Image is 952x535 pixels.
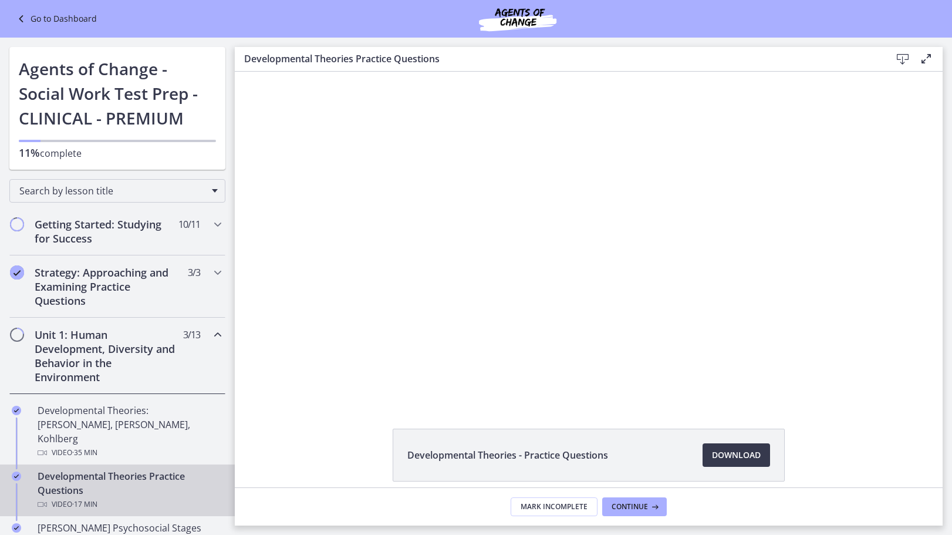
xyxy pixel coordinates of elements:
[188,265,200,280] span: 3 / 3
[183,328,200,342] span: 3 / 13
[35,217,178,245] h2: Getting Started: Studying for Success
[511,497,597,516] button: Mark Incomplete
[447,5,588,33] img: Agents of Change
[19,56,216,130] h1: Agents of Change - Social Work Test Prep - CLINICAL - PREMIUM
[38,403,221,460] div: Developmental Theories: [PERSON_NAME], [PERSON_NAME], Kohlberg
[35,265,178,308] h2: Strategy: Approaching and Examining Practice Questions
[72,497,97,512] span: · 17 min
[12,523,21,533] i: Completed
[72,446,97,460] span: · 35 min
[712,448,761,462] span: Download
[19,146,216,160] p: complete
[10,265,24,280] i: Completed
[38,446,221,460] div: Video
[12,472,21,481] i: Completed
[9,179,225,203] div: Search by lesson title
[521,502,588,512] span: Mark Incomplete
[35,328,178,384] h2: Unit 1: Human Development, Diversity and Behavior in the Environment
[19,184,206,197] span: Search by lesson title
[14,12,97,26] a: Go to Dashboard
[244,52,872,66] h3: Developmental Theories Practice Questions
[235,72,943,402] iframe: Video Lesson
[12,406,21,415] i: Completed
[38,469,221,512] div: Developmental Theories Practice Questions
[19,146,40,160] span: 11%
[178,217,200,231] span: 10 / 11
[38,497,221,512] div: Video
[703,443,770,467] a: Download
[407,448,608,462] span: Developmental Theories - Practice Questions
[612,502,648,512] span: Continue
[602,497,667,516] button: Continue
